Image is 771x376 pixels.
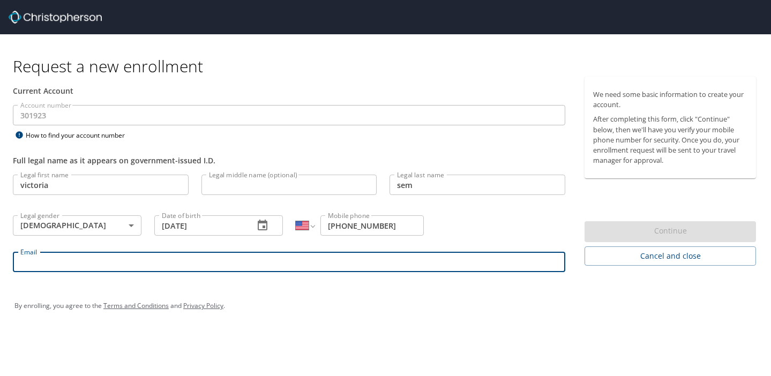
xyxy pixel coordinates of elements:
[183,301,223,310] a: Privacy Policy
[13,56,765,77] h1: Request a new enrollment
[13,85,565,96] div: Current Account
[320,215,424,236] input: Enter phone number
[13,215,141,236] div: [DEMOGRAPHIC_DATA]
[103,301,169,310] a: Terms and Conditions
[593,114,747,166] p: After completing this form, click "Continue" below, then we'll have you verify your mobile phone ...
[13,129,147,142] div: How to find your account number
[154,215,245,236] input: MM/DD/YYYY
[9,11,102,24] img: cbt logo
[13,155,565,166] div: Full legal name as it appears on government-issued I.D.
[593,89,747,110] p: We need some basic information to create your account.
[585,246,756,266] button: Cancel and close
[14,292,757,319] div: By enrolling, you agree to the and .
[593,250,747,263] span: Cancel and close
